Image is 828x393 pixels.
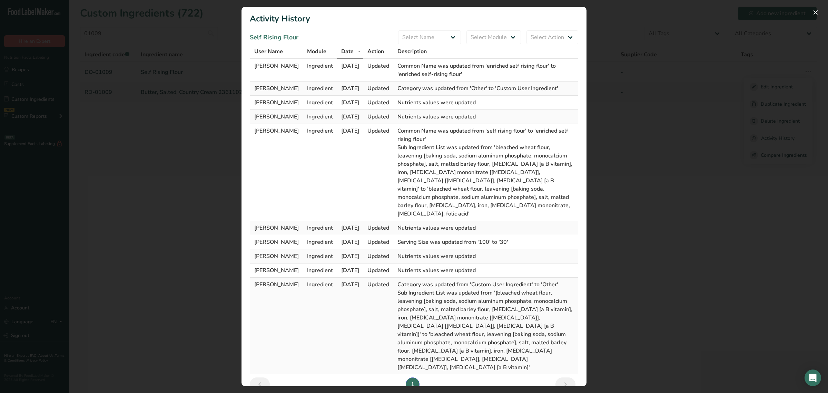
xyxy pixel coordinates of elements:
[254,47,283,56] span: User Name
[254,113,299,121] span: [PERSON_NAME]
[363,110,393,124] td: Updated
[341,281,359,288] span: [DATE]
[307,127,333,135] span: Ingredient
[307,47,326,56] span: Module
[307,224,333,232] span: Ingredient
[254,252,299,260] span: [PERSON_NAME]
[555,377,575,391] a: Next
[397,127,568,143] span: Common Name was updated from 'self rising flour' to 'enriched self rising flour'
[341,267,359,274] span: [DATE]
[397,267,476,274] span: Nutrients values were updated
[397,62,556,78] span: Common Name was updated from 'enriched self rising flour' to 'enriched self-rising flour'
[307,252,333,260] span: Ingredient
[341,47,354,56] span: Date
[307,62,333,70] span: Ingredient
[397,85,558,92] span: Category was updated from 'Other' to 'Custom User Ingredient'
[367,47,384,56] span: Action
[307,238,333,246] span: Ingredient
[363,278,393,374] td: Updated
[254,127,299,135] span: [PERSON_NAME]
[341,85,359,92] span: [DATE]
[254,99,299,106] span: [PERSON_NAME]
[397,113,476,121] span: Nutrients values were updated
[363,263,393,278] td: Updated
[250,377,270,391] a: Previous
[397,99,476,106] span: Nutrients values were updated
[254,224,299,232] span: [PERSON_NAME]
[341,99,359,106] span: [DATE]
[363,59,393,82] td: Updated
[307,85,333,92] span: Ingredient
[805,370,821,386] div: Open Intercom Messenger
[254,281,299,288] span: [PERSON_NAME]
[397,224,476,232] span: Nutrients values were updated
[307,281,333,288] span: Ingredient
[307,99,333,106] span: Ingredient
[397,144,572,218] span: Sub Ingredient List was updated from 'bleached wheat flour, leavening [baking soda, sodium alumin...
[363,235,393,249] td: Updated
[397,252,476,260] span: Nutrients values were updated
[250,12,578,25] h1: Activity History
[341,127,359,135] span: [DATE]
[341,224,359,232] span: [DATE]
[307,267,333,274] span: Ingredient
[254,238,299,246] span: [PERSON_NAME]
[254,62,299,70] span: [PERSON_NAME]
[254,85,299,92] span: [PERSON_NAME]
[397,238,508,246] span: Serving Size was updated from '100' to '30'
[341,62,359,70] span: [DATE]
[363,124,393,221] td: Updated
[363,82,393,96] td: Updated
[397,281,558,288] span: Category was updated from 'Custom User Ingredient' to 'Other'
[307,113,333,121] span: Ingredient
[397,47,427,56] span: Description
[250,33,298,42] div: Self Rising Flour
[363,249,393,263] td: Updated
[363,221,393,235] td: Updated
[397,289,572,371] span: Sub Ingredient List was updated from '(bleached wheat flour, leavening [baking soda, sodium alumi...
[254,267,299,274] span: [PERSON_NAME]
[341,238,359,246] span: [DATE]
[341,113,359,121] span: [DATE]
[363,96,393,110] td: Updated
[341,252,359,260] span: [DATE]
